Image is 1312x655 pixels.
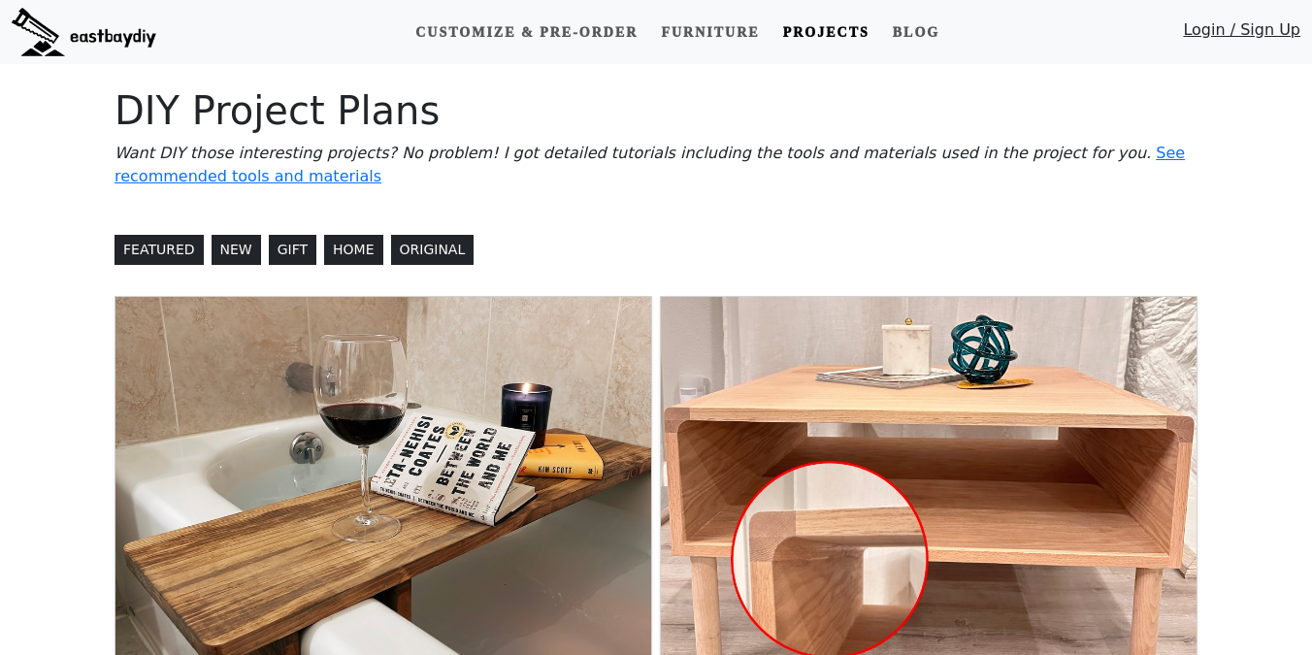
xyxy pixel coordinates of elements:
i: Want DIY those interesting projects? No problem! I got detailed tutorials including the tools and... [115,144,1151,162]
a: Customize & Pre-order [408,15,645,50]
button: ORIGINAL [391,235,475,265]
a: Furniture [653,15,767,50]
a: Blog [885,15,947,50]
button: FEATURED [115,235,204,265]
h1: DIY Project Plans [115,87,1197,134]
img: eastbaydiy [12,8,156,56]
a: Projects [775,15,877,50]
button: GIFT [269,235,316,265]
a: Login / Sign Up [1183,18,1300,50]
button: HOME [324,235,382,265]
button: NEW [212,235,261,265]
